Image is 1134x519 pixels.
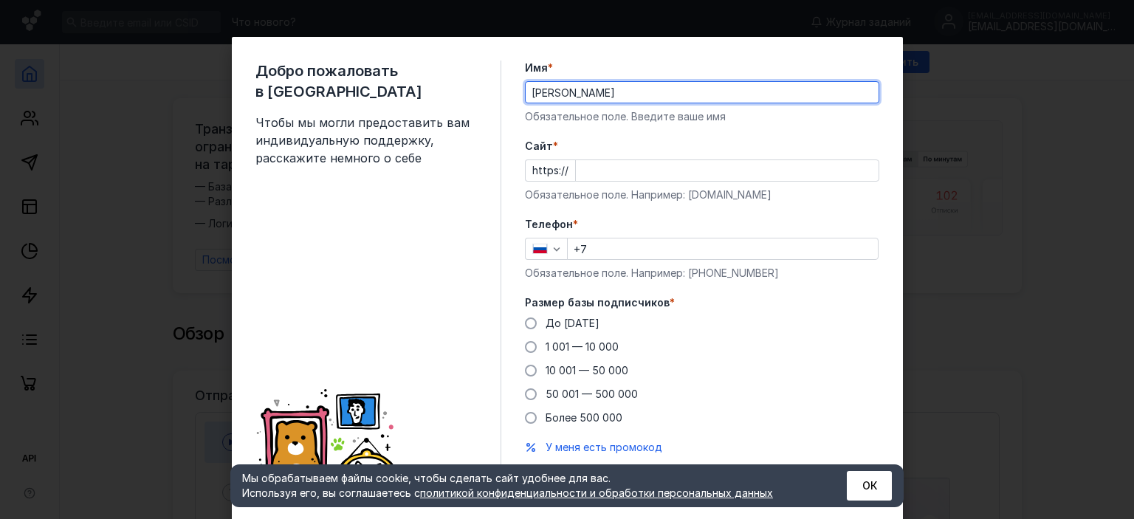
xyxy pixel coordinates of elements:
[546,317,599,329] span: До [DATE]
[525,139,553,154] span: Cайт
[546,411,622,424] span: Более 500 000
[525,295,670,310] span: Размер базы подписчиков
[546,388,638,400] span: 50 001 — 500 000
[525,188,879,202] div: Обязательное поле. Например: [DOMAIN_NAME]
[420,487,773,499] a: политикой конфиденциальности и обработки персональных данных
[847,471,892,501] button: ОК
[525,61,548,75] span: Имя
[546,441,662,453] span: У меня есть промокод
[255,61,477,102] span: Добро пожаловать в [GEOGRAPHIC_DATA]
[242,471,811,501] div: Мы обрабатываем файлы cookie, чтобы сделать сайт удобнее для вас. Используя его, вы соглашаетесь c
[525,266,879,281] div: Обязательное поле. Например: [PHONE_NUMBER]
[546,364,628,377] span: 10 001 — 50 000
[546,340,619,353] span: 1 001 — 10 000
[525,109,879,124] div: Обязательное поле. Введите ваше имя
[546,440,662,455] button: У меня есть промокод
[255,114,477,167] span: Чтобы мы могли предоставить вам индивидуальную поддержку, расскажите немного о себе
[525,217,573,232] span: Телефон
